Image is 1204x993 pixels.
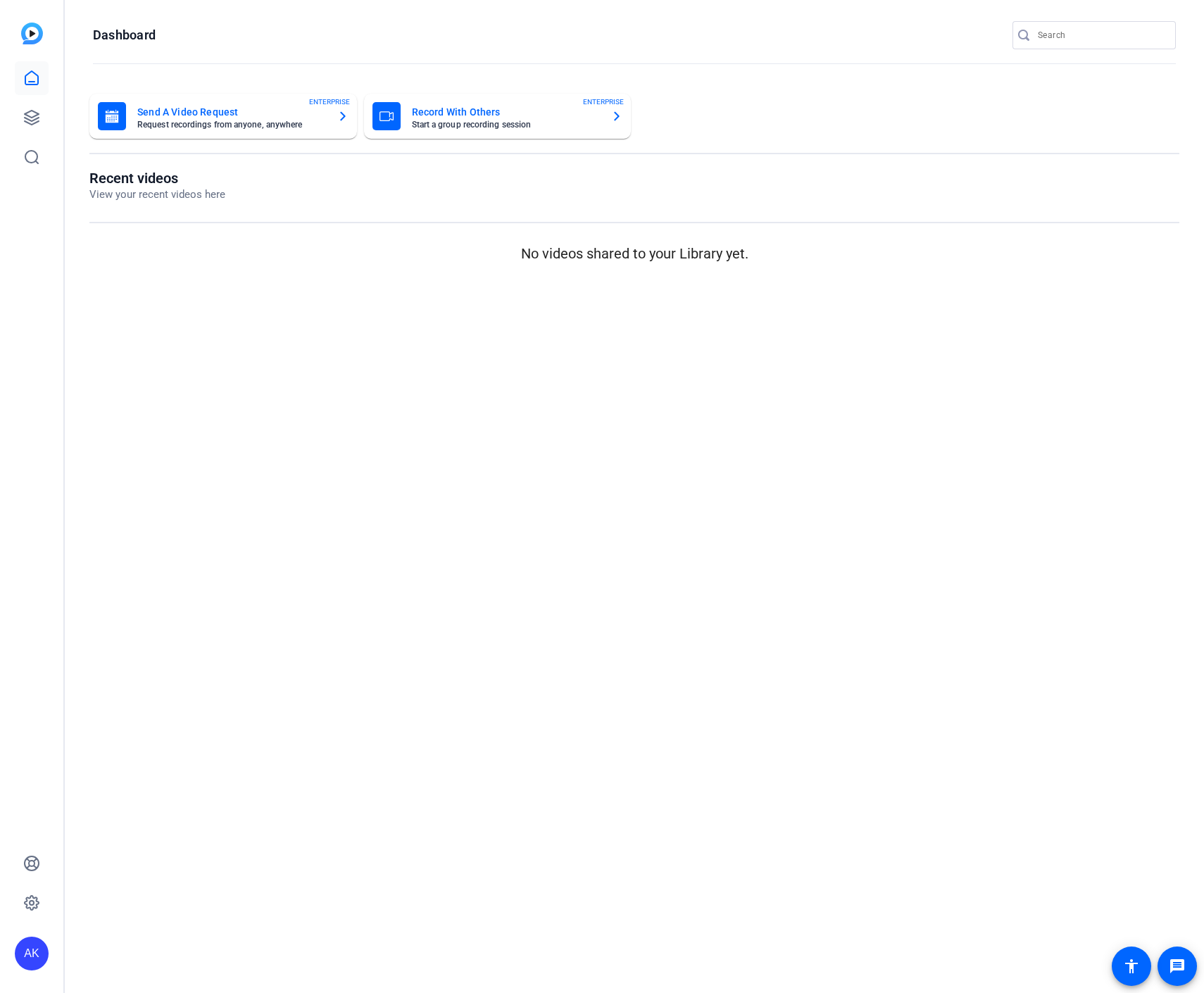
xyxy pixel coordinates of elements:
[137,120,326,129] mat-card-subtitle: Request recordings from anyone, anywhere
[89,94,357,139] button: Send A Video RequestRequest recordings from anyone, anywhereENTERPRISE
[364,94,632,139] button: Record With OthersStart a group recording sessionENTERPRISE
[15,937,49,970] div: AK
[89,243,1179,264] p: No videos shared to your Library yet.
[1169,958,1186,975] mat-icon: message
[21,23,43,44] img: blue-gradient.svg
[583,96,624,107] span: ENTERPRISE
[93,27,156,44] h1: Dashboard
[1123,958,1140,975] mat-icon: accessibility
[412,120,601,129] mat-card-subtitle: Start a group recording session
[1038,27,1165,44] input: Search
[412,104,601,120] mat-card-title: Record With Others
[137,104,326,120] mat-card-title: Send A Video Request
[89,187,225,203] p: View your recent videos here
[89,170,225,187] h1: Recent videos
[309,96,350,107] span: ENTERPRISE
